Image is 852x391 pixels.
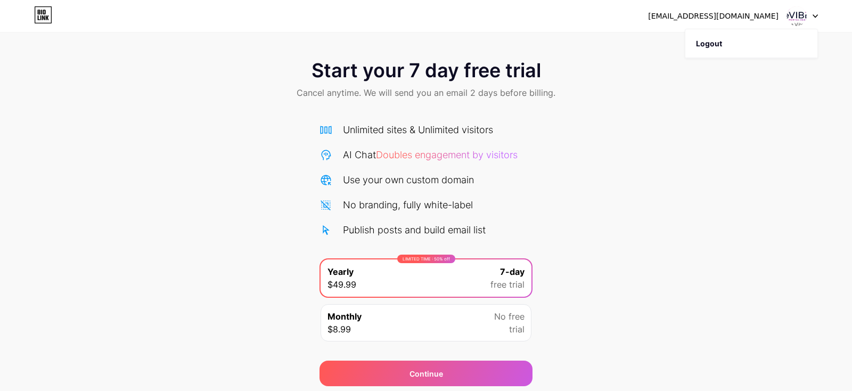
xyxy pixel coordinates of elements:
span: free trial [490,278,525,291]
div: AI Chat [343,148,518,162]
div: Publish posts and build email list [343,223,486,237]
span: 7-day [500,265,525,278]
span: Cancel anytime. We will send you an email 2 days before billing. [297,86,555,99]
span: Start your 7 day free trial [312,60,541,81]
span: Doubles engagement by visitors [376,149,518,160]
span: Monthly [327,310,362,323]
span: No free [494,310,525,323]
div: Unlimited sites & Unlimited visitors [343,123,493,137]
div: No branding, fully white-label [343,198,473,212]
img: danumdum [787,6,807,26]
div: LIMITED TIME : 50% off [397,255,455,263]
span: $49.99 [327,278,356,291]
div: Use your own custom domain [343,173,474,187]
span: Continue [409,368,443,379]
span: trial [509,323,525,336]
div: [EMAIL_ADDRESS][DOMAIN_NAME] [648,11,779,22]
span: Yearly [327,265,354,278]
li: Logout [685,29,817,58]
span: $8.99 [327,323,351,336]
